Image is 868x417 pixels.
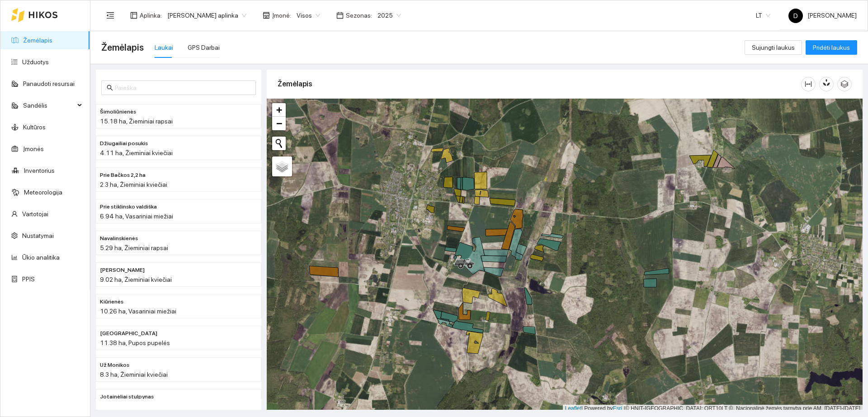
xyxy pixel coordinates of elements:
input: Paieška [115,83,250,93]
span: 4.11 ha, Žieminiai kviečiai [100,149,173,156]
span: Aplinka : [140,10,162,20]
a: PPIS [22,275,35,283]
div: Laukai [155,43,173,52]
a: Esri [613,405,623,412]
span: Įmonė : [272,10,291,20]
span: Prie Bačkos 2,2 ha [100,171,146,180]
a: Panaudoti resursai [23,80,75,87]
span: Sandėlis [23,96,75,114]
a: Leaflet [565,405,581,412]
span: Mileikiškės [100,329,157,338]
span: 2.3 ha, Žieminiai kviečiai [100,181,167,188]
span: LT [756,9,770,22]
span: calendar [336,12,344,19]
button: Pridėti laukus [806,40,857,55]
div: | Powered by © HNIT-[GEOGRAPHIC_DATA]; ORT10LT ©, Nacionalinė žemės tarnyba prie AM, [DATE]-[DATE] [563,405,863,412]
a: Žemėlapis [23,37,52,44]
div: GPS Darbai [188,43,220,52]
span: Navalinskienės [100,234,138,243]
span: [PERSON_NAME] [788,12,857,19]
span: Donato Grakausko aplinka [167,9,246,22]
span: Pridėti laukus [813,43,850,52]
span: menu-fold [106,11,114,19]
a: Pridėti laukus [806,44,857,51]
span: 10.26 ha, Vasariniai miežiai [100,308,176,315]
span: shop [263,12,270,19]
button: menu-fold [101,6,119,24]
a: Ūkio analitika [22,254,60,261]
span: − [276,118,282,129]
a: Layers [272,156,292,176]
span: search [107,85,113,91]
button: Sujungti laukus [745,40,802,55]
span: 2025 [377,9,401,22]
span: 8.3 ha, Žieminiai kviečiai [100,371,168,378]
button: column-width [801,77,816,91]
a: Kultūros [23,123,46,131]
span: Sezonas : [346,10,372,20]
span: | [624,405,625,412]
div: Žemėlapis [278,71,801,97]
span: Žemėlapis [101,40,144,55]
span: Kiūrienės [100,298,123,306]
a: Sujungti laukus [745,44,802,51]
span: Prie stiklinsko valdiška [100,203,157,211]
a: Zoom in [272,103,286,117]
span: 9.02 ha, Žieminiai kviečiai [100,276,172,283]
span: Prie Ažuoliuko [100,266,145,275]
a: Zoom out [272,117,286,130]
a: Įmonės [23,145,44,152]
a: Vartotojai [22,210,48,218]
span: 6.94 ha, Vasariniai miežiai [100,213,173,220]
span: D [793,9,798,23]
button: Initiate a new search [272,137,286,150]
span: layout [130,12,137,19]
span: Sujungti laukus [752,43,795,52]
span: Jotainėliai stulpynas [100,393,154,401]
a: Inventorius [24,167,55,174]
span: 11.38 ha, Pupos pupelės [100,339,170,346]
span: 5.29 ha, Žieminiai rapsai [100,244,168,251]
a: Nustatymai [22,232,54,239]
span: Už Monikos [100,361,129,370]
span: 15.18 ha, Žieminiai rapsai [100,118,173,125]
span: column-width [802,81,815,88]
a: Užduotys [22,58,49,66]
span: Visos [297,9,320,22]
span: + [276,104,282,115]
span: Šimoliūnienės [100,108,136,116]
a: Meteorologija [24,189,62,196]
span: Džiugailiai posukis [100,139,148,148]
